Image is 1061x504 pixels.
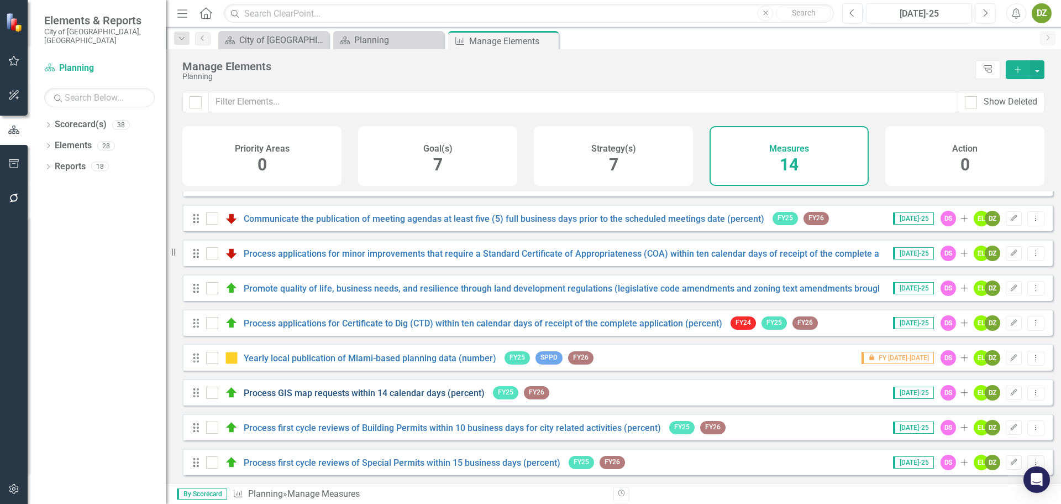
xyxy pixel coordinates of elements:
[941,385,956,401] div: DS
[235,144,290,154] h4: Priority Areas
[974,385,989,401] div: EL
[225,212,238,225] img: Below Plan
[55,139,92,152] a: Elements
[423,144,453,154] h4: Goal(s)
[239,33,326,47] div: City of [GEOGRAPHIC_DATA]
[985,385,1000,401] div: DZ
[974,315,989,331] div: EL
[224,4,834,23] input: Search ClearPoint...
[773,212,798,225] span: FY25
[177,489,227,500] span: By Scorecard
[700,421,726,434] span: FY26
[985,211,1000,226] div: DZ
[941,350,956,366] div: DS
[1023,466,1050,493] div: Open Intercom Messenger
[591,144,636,154] h4: Strategy(s)
[893,422,934,434] span: [DATE]-25
[893,456,934,469] span: [DATE]-25
[941,420,956,435] div: DS
[248,489,283,499] a: Planning
[893,247,934,259] span: [DATE]-25
[769,144,809,154] h4: Measures
[974,455,989,470] div: EL
[225,316,238,330] img: On Target
[985,350,1000,366] div: DZ
[600,456,625,469] span: FY26
[985,246,1000,261] div: DZ
[44,27,155,45] small: City of [GEOGRAPHIC_DATA], [GEOGRAPHIC_DATA]
[182,72,970,81] div: Planning
[941,211,956,226] div: DS
[225,386,238,399] img: On Target
[609,155,618,174] span: 7
[225,421,238,434] img: On Target
[258,155,267,174] span: 0
[792,8,816,17] span: Search
[244,283,963,294] a: Promote quality of life, business needs, and resilience through land development regulations (leg...
[974,280,989,296] div: EL
[469,34,556,48] div: Manage Elements
[44,14,155,27] span: Elements & Reports
[244,214,764,224] a: Communicate the publication of meeting agendas at least five (5) full business days prior to the ...
[44,62,155,75] a: Planning
[225,282,238,295] img: On Target
[780,155,799,174] span: 14
[225,351,238,365] img: Caution
[97,141,115,150] div: 28
[524,386,549,399] span: FY26
[985,315,1000,331] div: DZ
[731,316,756,329] span: FY24
[669,421,695,434] span: FY25
[225,247,238,260] img: Below Plan
[208,92,958,112] input: Filter Elements...
[568,351,593,364] span: FY26
[941,315,956,331] div: DS
[941,280,956,296] div: DS
[941,455,956,470] div: DS
[893,317,934,329] span: [DATE]-25
[6,13,25,32] img: ClearPoint Strategy
[893,282,934,294] span: [DATE]-25
[244,423,661,433] a: Process first cycle reviews of Building Permits within 10 business days for city related activiti...
[893,212,934,225] span: [DATE]-25
[221,33,326,47] a: City of [GEOGRAPHIC_DATA]
[244,388,485,398] a: Process GIS map requests within 14 calendar days (percent)
[244,248,957,259] a: Process applications for minor improvements that require a Standard Certificate of Appropriatenes...
[952,144,978,154] h4: Action
[505,351,530,364] span: FY25
[336,33,441,47] a: Planning
[974,420,989,435] div: EL
[803,212,829,225] span: FY26
[44,88,155,107] input: Search Below...
[433,155,443,174] span: 7
[233,488,605,501] div: » Manage Measures
[244,318,722,329] a: Process applications for Certificate to Dig (CTD) within ten calendar days of receipt of the comp...
[792,316,818,329] span: FY26
[1032,3,1052,23] button: DZ
[984,96,1037,108] div: Show Deleted
[569,456,594,469] span: FY25
[974,211,989,226] div: EL
[91,162,109,172] div: 18
[535,351,563,364] span: SPPD
[985,420,1000,435] div: DZ
[866,3,972,23] button: [DATE]-25
[493,386,518,399] span: FY25
[941,246,956,261] div: DS
[225,456,238,469] img: On Target
[761,316,787,329] span: FY25
[244,353,496,363] a: Yearly local publication of Miami-based planning data (number)
[870,7,968,20] div: [DATE]-25
[55,160,86,173] a: Reports
[244,458,560,468] a: Process first cycle reviews of Special Permits within 15 business days (percent)
[960,155,970,174] span: 0
[182,60,970,72] div: Manage Elements
[776,6,831,21] button: Search
[55,118,107,131] a: Scorecard(s)
[354,33,441,47] div: Planning
[862,352,933,364] span: FY [DATE]-[DATE]
[974,246,989,261] div: EL
[112,120,130,129] div: 38
[985,455,1000,470] div: DZ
